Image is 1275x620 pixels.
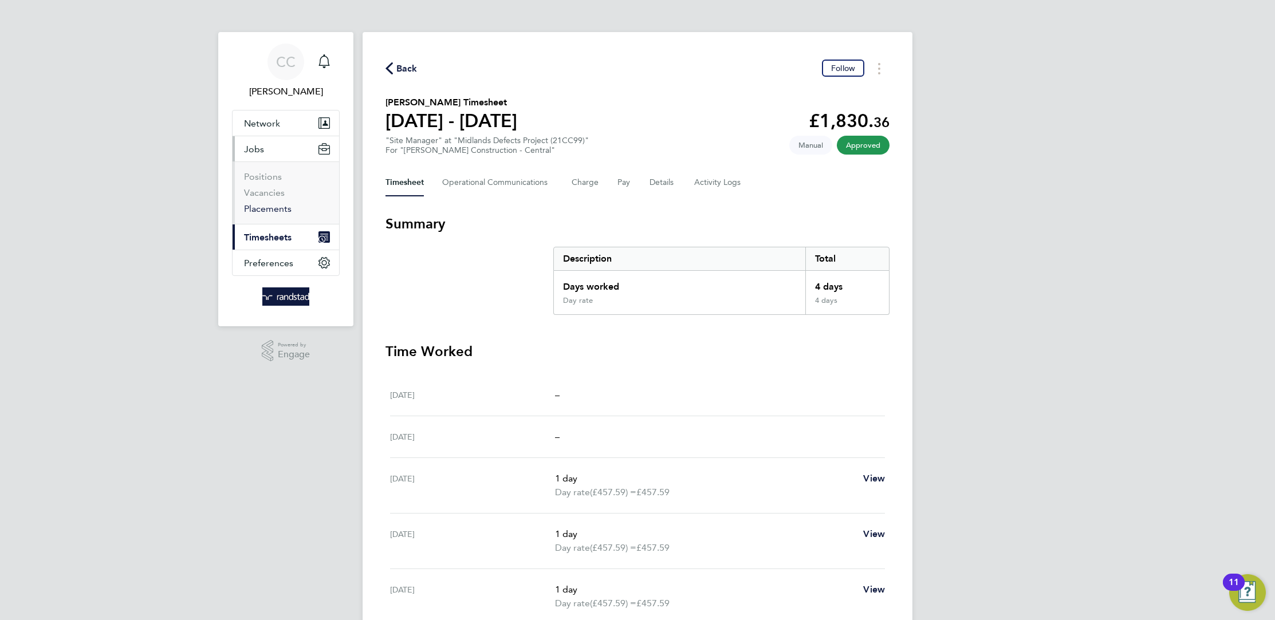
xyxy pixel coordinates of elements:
[390,472,555,499] div: [DATE]
[555,597,590,610] span: Day rate
[390,527,555,555] div: [DATE]
[244,144,264,155] span: Jobs
[244,203,292,214] a: Placements
[805,271,889,296] div: 4 days
[822,60,864,77] button: Follow
[278,340,310,350] span: Powered by
[863,473,885,484] span: View
[232,85,340,98] span: Corbon Clarke-Selby
[555,583,854,597] p: 1 day
[442,169,553,196] button: Operational Communications
[385,109,517,132] h1: [DATE] - [DATE]
[863,472,885,485] a: View
[831,63,855,73] span: Follow
[555,431,560,442] span: –
[590,487,636,497] span: (£457.59) =
[262,340,310,362] a: Powered byEngage
[636,542,670,553] span: £457.59
[869,60,890,77] button: Timesheets Menu
[385,136,589,155] div: "Site Manager" at "Midlands Defects Project (21CC99)"
[873,114,890,131] span: 36
[863,528,885,539] span: View
[553,247,890,315] div: Summary
[572,169,599,196] button: Charge
[555,527,854,541] p: 1 day
[590,598,636,609] span: (£457.59) =
[244,258,293,268] span: Preferences
[555,541,590,555] span: Day rate
[262,287,310,306] img: randstad-logo-retina.png
[244,118,280,129] span: Network
[809,110,890,132] app-decimal: £1,830.
[694,169,742,196] button: Activity Logs
[1229,574,1266,611] button: Open Resource Center, 11 new notifications
[232,44,340,98] a: CC[PERSON_NAME]
[863,584,885,595] span: View
[390,388,555,402] div: [DATE]
[805,296,889,314] div: 4 days
[232,287,340,306] a: Go to home page
[385,145,589,155] div: For "[PERSON_NAME] Construction - Central"
[385,342,890,361] h3: Time Worked
[385,169,424,196] button: Timesheet
[1229,582,1239,597] div: 11
[554,271,805,296] div: Days worked
[805,247,889,270] div: Total
[244,232,292,243] span: Timesheets
[650,169,676,196] button: Details
[233,161,339,224] div: Jobs
[385,61,418,76] button: Back
[233,136,339,161] button: Jobs
[385,96,517,109] h2: [PERSON_NAME] Timesheet
[863,583,885,597] a: View
[555,472,854,485] p: 1 day
[218,32,353,326] nav: Main navigation
[244,171,282,182] a: Positions
[233,250,339,275] button: Preferences
[555,485,590,499] span: Day rate
[563,296,593,305] div: Day rate
[390,430,555,444] div: [DATE]
[244,187,285,198] a: Vacancies
[233,224,339,250] button: Timesheets
[863,527,885,541] a: View
[276,54,296,69] span: CC
[636,487,670,497] span: £457.59
[390,583,555,610] div: [DATE]
[617,169,631,196] button: Pay
[555,389,560,400] span: –
[233,110,339,136] button: Network
[385,215,890,233] h3: Summary
[396,62,418,76] span: Back
[278,350,310,360] span: Engage
[837,136,890,155] span: This timesheet has been approved.
[636,598,670,609] span: £457.59
[554,247,805,270] div: Description
[789,136,832,155] span: This timesheet was manually created.
[590,542,636,553] span: (£457.59) =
